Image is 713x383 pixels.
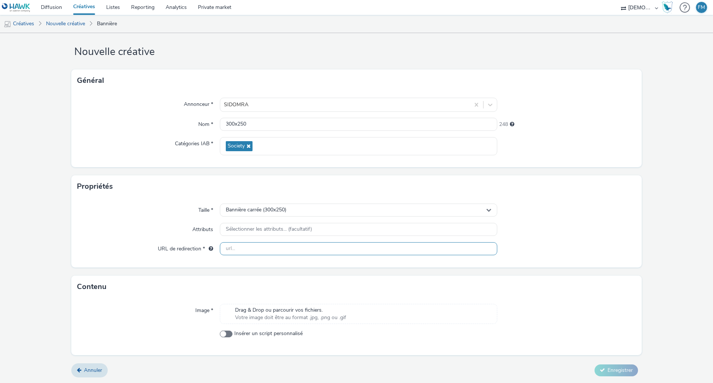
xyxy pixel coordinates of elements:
[172,137,216,147] label: Catégories IAB *
[595,364,638,376] button: Enregistrer
[220,118,497,131] input: Nom
[93,15,121,33] a: Bannière
[220,242,497,255] input: url...
[235,314,346,321] span: Votre image doit être au format .jpg, .png ou .gif
[205,245,213,253] div: L'URL de redirection sera utilisée comme URL de validation avec certains SSP et ce sera l'URL de ...
[181,98,216,108] label: Annonceur *
[2,3,30,12] img: undefined Logo
[195,118,216,128] label: Nom *
[42,15,89,33] a: Nouvelle créative
[499,121,508,128] span: 248
[226,207,286,213] span: Bannière carrée (300x250)
[234,330,303,337] span: Insérer un script personnalisé
[77,75,104,86] h3: Général
[77,181,113,192] h3: Propriétés
[698,2,705,13] div: FM
[662,1,673,13] img: Hawk Academy
[235,306,346,314] span: Drag & Drop ou parcourir vos fichiers.
[228,143,245,149] span: Society
[226,226,312,233] span: Sélectionner les attributs... (facultatif)
[4,20,11,28] img: mobile
[189,223,216,233] label: Attributs
[71,363,108,377] a: Annuler
[662,1,676,13] a: Hawk Academy
[155,242,216,253] label: URL de redirection *
[195,204,216,214] label: Taille *
[71,45,642,59] h1: Nouvelle créative
[510,121,514,128] div: 255 caractères maximum
[192,304,216,314] label: Image *
[608,367,633,374] span: Enregistrer
[77,281,107,292] h3: Contenu
[84,367,102,374] span: Annuler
